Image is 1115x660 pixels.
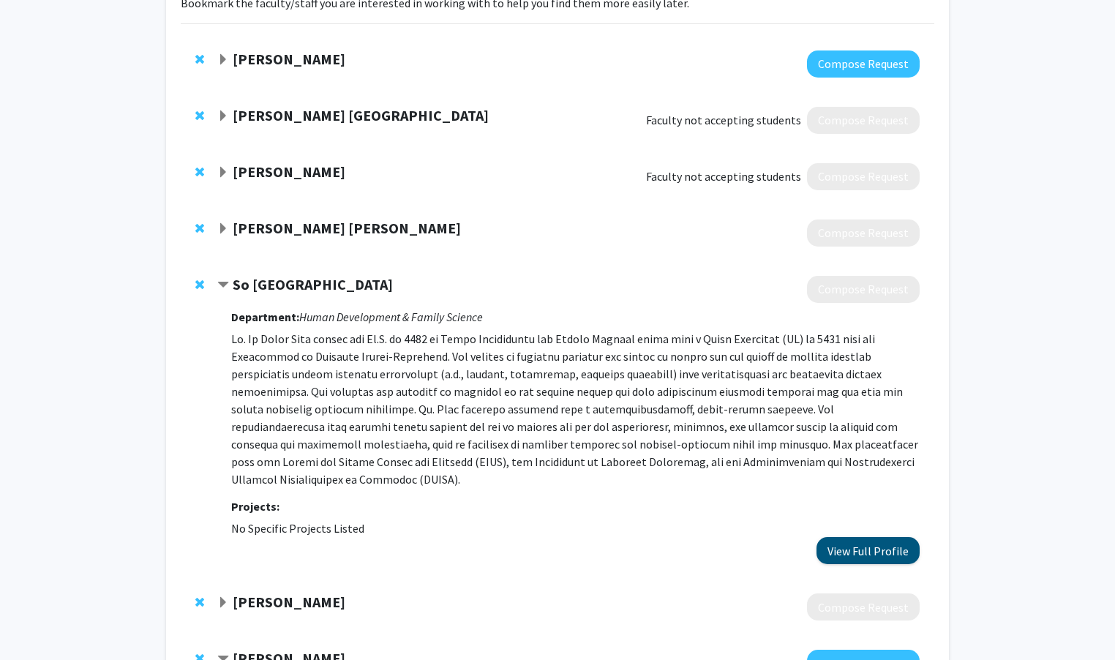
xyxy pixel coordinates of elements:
[299,310,483,324] i: Human Development & Family Science
[231,499,279,514] strong: Projects:
[233,219,461,237] strong: [PERSON_NAME] [PERSON_NAME]
[807,276,920,303] button: Compose Request to So Young Park
[233,275,393,293] strong: So [GEOGRAPHIC_DATA]
[217,280,229,291] span: Contract So Young Park Bookmark
[195,222,204,234] span: Remove Mary Beth Miller from bookmarks
[807,220,920,247] button: Compose Request to Mary Beth Miller
[807,50,920,78] button: Compose Request to Erin Hennes
[233,593,345,611] strong: [PERSON_NAME]
[217,54,229,66] span: Expand Erin Hennes Bookmark
[231,521,364,536] span: No Specific Projects Listed
[807,163,920,190] button: Compose Request to Ashley Givens
[195,279,204,290] span: Remove So Young Park from bookmarks
[195,53,204,65] span: Remove Erin Hennes from bookmarks
[233,106,489,124] strong: [PERSON_NAME] [GEOGRAPHIC_DATA]
[217,597,229,609] span: Expand Megan Gilligan Bookmark
[233,50,345,68] strong: [PERSON_NAME]
[217,110,229,122] span: Expand Kelli Canada Bookmark
[195,110,204,121] span: Remove Kelli Canada from bookmarks
[807,593,920,620] button: Compose Request to Megan Gilligan
[646,168,801,185] span: Faculty not accepting students
[217,167,229,179] span: Expand Ashley Givens Bookmark
[195,166,204,178] span: Remove Ashley Givens from bookmarks
[807,107,920,134] button: Compose Request to Kelli Canada
[231,330,920,488] p: Lo. Ip Dolor Sita consec adi El.S. do 4482 ei Tempo Incididuntu lab Etdolo Magnaal enima mini v Q...
[816,537,920,564] button: View Full Profile
[646,111,801,129] span: Faculty not accepting students
[195,596,204,608] span: Remove Megan Gilligan from bookmarks
[217,223,229,235] span: Expand Mary Beth Miller Bookmark
[233,162,345,181] strong: [PERSON_NAME]
[11,594,62,649] iframe: Chat
[231,310,299,324] strong: Department:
